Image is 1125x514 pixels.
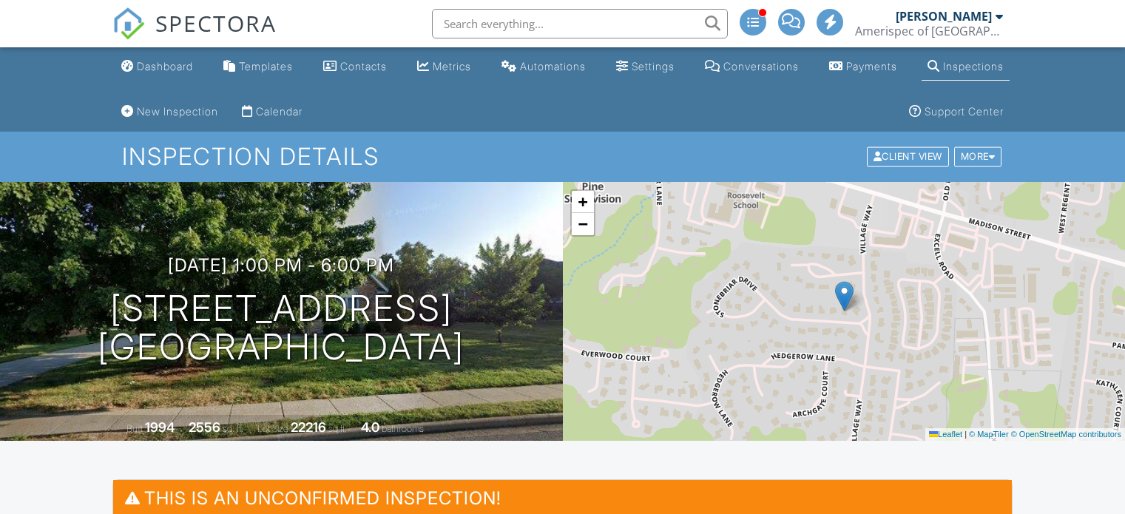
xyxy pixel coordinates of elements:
[115,98,224,126] a: New Inspection
[223,423,243,434] span: sq. ft.
[145,419,175,435] div: 1994
[572,191,594,213] a: Zoom in
[155,7,277,38] span: SPECTORA
[572,213,594,235] a: Zoom out
[846,60,897,72] div: Payments
[925,105,1004,118] div: Support Center
[929,430,962,439] a: Leaflet
[896,9,992,24] div: [PERSON_NAME]
[699,53,805,81] a: Conversations
[411,53,477,81] a: Metrics
[340,60,387,72] div: Contacts
[256,105,303,118] div: Calendar
[189,419,220,435] div: 2556
[328,423,347,434] span: sq.ft.
[98,289,464,368] h1: [STREET_ADDRESS] [GEOGRAPHIC_DATA]
[496,53,592,81] a: Automations (Advanced)
[578,192,587,211] span: +
[112,20,277,51] a: SPECTORA
[432,9,728,38] input: Search everything...
[520,60,586,72] div: Automations
[578,214,587,233] span: −
[126,423,143,434] span: Built
[257,423,288,434] span: Lot Size
[835,281,854,311] img: Marker
[115,53,199,81] a: Dashboard
[137,60,193,72] div: Dashboard
[433,60,471,72] div: Metrics
[632,60,675,72] div: Settings
[122,143,1003,169] h1: Inspection Details
[855,24,1003,38] div: Amerispec of Middle Tennessee
[1011,430,1121,439] a: © OpenStreetMap contributors
[382,423,424,434] span: bathrooms
[922,53,1010,81] a: Inspections
[137,105,218,118] div: New Inspection
[361,419,379,435] div: 4.0
[867,147,949,167] div: Client View
[964,430,967,439] span: |
[610,53,680,81] a: Settings
[823,53,903,81] a: Payments
[943,60,1004,72] div: Inspections
[291,419,326,435] div: 22216
[239,60,293,72] div: Templates
[954,147,1002,167] div: More
[317,53,393,81] a: Contacts
[723,60,799,72] div: Conversations
[865,150,953,161] a: Client View
[969,430,1009,439] a: © MapTiler
[112,7,145,40] img: The Best Home Inspection Software - Spectora
[903,98,1010,126] a: Support Center
[236,98,308,126] a: Calendar
[168,255,394,275] h3: [DATE] 1:00 pm - 6:00 pm
[217,53,299,81] a: Templates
